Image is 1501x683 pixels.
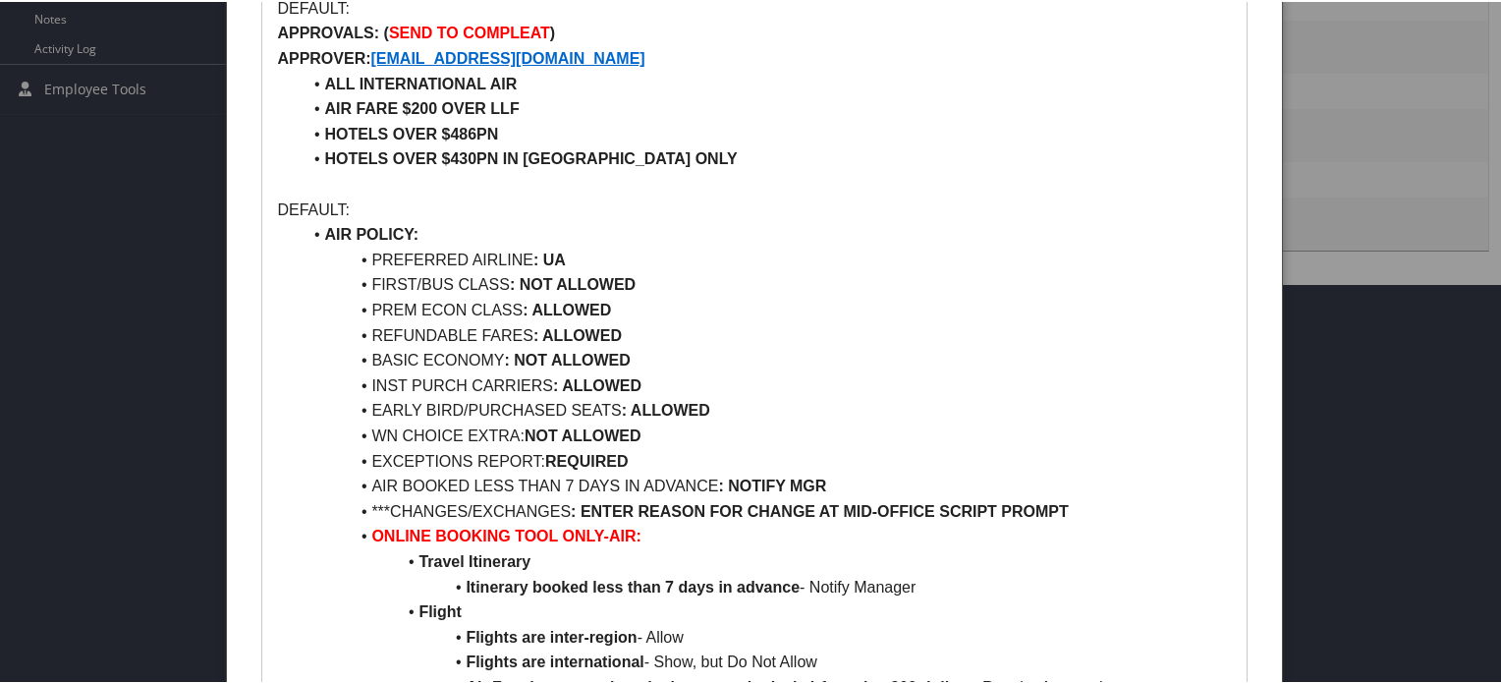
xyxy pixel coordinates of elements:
[301,371,1231,397] li: INST PURCH CARRIERS
[533,325,622,342] strong: : ALLOWED
[301,296,1231,321] li: PREM ECON CLASS
[622,400,710,417] strong: : ALLOWED
[510,274,636,291] strong: : NOT ALLOWED
[523,300,611,316] strong: : ALLOWED
[324,74,517,90] strong: ALL INTERNATIONAL AIR
[384,23,389,39] strong: (
[418,551,530,568] strong: Travel Itinerary
[553,375,641,392] strong: : ALLOWED
[550,23,555,39] strong: )
[324,224,418,241] strong: AIR POLICY:
[301,321,1231,347] li: REFUNDABLE FARES
[277,23,379,39] strong: APPROVALS:
[571,501,1069,518] strong: : ENTER REASON FOR CHANGE AT MID-OFFICE SCRIPT PROMPT
[301,573,1231,598] li: - Notify Manager
[505,350,631,367] strong: : NOT ALLOWED
[301,422,1231,447] li: WN CHOICE EXTRA:
[301,472,1231,497] li: AIR BOOKED LESS THAN 7 DAYS IN ADVANCE
[301,346,1231,371] li: BASIC ECONOMY
[301,623,1231,649] li: - Allow
[301,246,1231,271] li: PREFERRED AIRLINE
[324,148,737,165] strong: HOTELS OVER $430PN IN [GEOGRAPHIC_DATA] ONLY
[301,396,1231,422] li: EARLY BIRD/PURCHASED SEATS
[466,577,800,594] strong: Itinerary booked less than 7 days in advance
[371,526,640,542] strong: ONLINE BOOKING TOOL ONLY-AIR:
[301,497,1231,523] li: ***CHANGES/EXCHANGES
[525,426,641,442] strong: NOT ALLOWED
[301,270,1231,296] li: FIRST/BUS CLASS
[718,476,826,492] strong: : NOTIFY MGR
[324,124,498,141] strong: HOTELS OVER $486PN
[533,250,566,266] strong: : UA
[389,23,550,39] strong: SEND TO COMPLEAT
[277,48,370,65] strong: APPROVER:
[418,601,462,618] strong: Flight
[277,196,1231,221] p: DEFAULT:
[301,447,1231,473] li: EXCEPTIONS REPORT:
[324,98,519,115] strong: AIR FARE $200 OVER LLF
[545,451,628,468] strong: REQUIRED
[466,652,643,668] strong: Flights are international
[371,48,645,65] a: [EMAIL_ADDRESS][DOMAIN_NAME]
[301,648,1231,673] li: - Show, but Do Not Allow
[466,627,637,644] strong: Flights are inter-region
